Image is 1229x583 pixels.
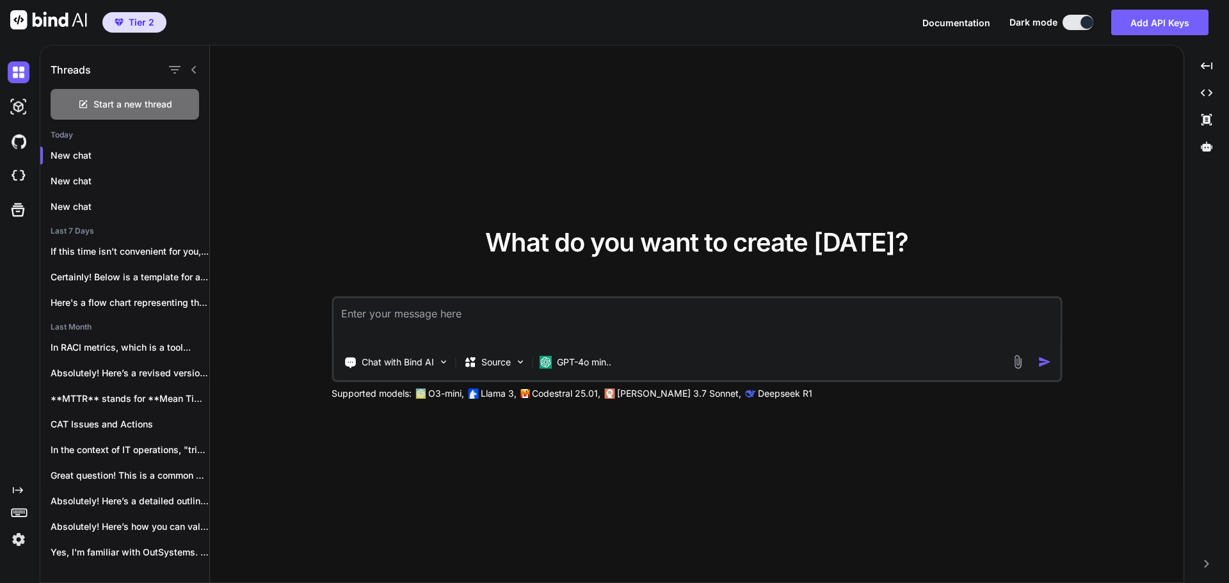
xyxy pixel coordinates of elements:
img: Bind AI [10,10,87,29]
button: premiumTier 2 [102,12,166,33]
p: Absolutely! Here’s how you can validate the... [51,520,209,533]
p: Codestral 25.01, [532,387,600,400]
button: Add API Keys [1111,10,1209,35]
p: Supported models: [332,387,412,400]
img: githubDark [8,131,29,152]
img: Pick Tools [438,356,449,367]
img: settings [8,529,29,550]
img: claude [745,388,755,399]
button: Documentation [922,16,990,29]
span: Start a new thread [93,98,172,111]
span: Tier 2 [129,16,154,29]
p: Certainly! Below is a template for a... [51,271,209,284]
p: Yes, I'm familiar with OutSystems. It's a... [51,546,209,559]
img: Pick Models [515,356,526,367]
p: Great question! This is a common point... [51,469,209,482]
img: Llama2 [468,388,478,399]
p: GPT-4o min.. [557,356,611,369]
img: darkChat [8,61,29,83]
h2: Last 7 Days [40,226,209,236]
p: Source [481,356,511,369]
h2: Last Month [40,322,209,332]
p: Deepseek R1 [758,387,812,400]
img: GPT-4o mini [539,356,552,369]
p: In RACI metrics, which is a tool... [51,341,209,354]
p: Absolutely! Here’s a revised version of your... [51,367,209,379]
img: premium [115,19,124,26]
h2: Today [40,130,209,140]
p: If this time isn't convenient for you,... [51,245,209,258]
p: New chat [51,149,209,162]
h1: Threads [51,62,91,77]
p: Here's a flow chart representing the System... [51,296,209,309]
p: [PERSON_NAME] 3.7 Sonnet, [617,387,741,400]
p: Chat with Bind AI [362,356,434,369]
span: What do you want to create [DATE]? [485,227,908,258]
img: darkAi-studio [8,96,29,118]
span: Documentation [922,17,990,28]
p: New chat [51,200,209,213]
img: GPT-4 [415,388,426,399]
p: **MTTR** stands for **Mean Time To Repair**... [51,392,209,405]
img: Mistral-AI [520,389,529,398]
p: In the context of IT operations, "triaging"... [51,443,209,456]
img: attachment [1010,355,1025,369]
img: claude [604,388,614,399]
p: Absolutely! Here’s a detailed outline for your... [51,495,209,507]
span: Dark mode [1009,16,1057,29]
p: Llama 3, [481,387,517,400]
p: CAT Issues and Actions [51,418,209,431]
p: New chat [51,175,209,188]
img: icon [1038,355,1051,369]
p: O3-mini, [428,387,464,400]
img: cloudideIcon [8,165,29,187]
